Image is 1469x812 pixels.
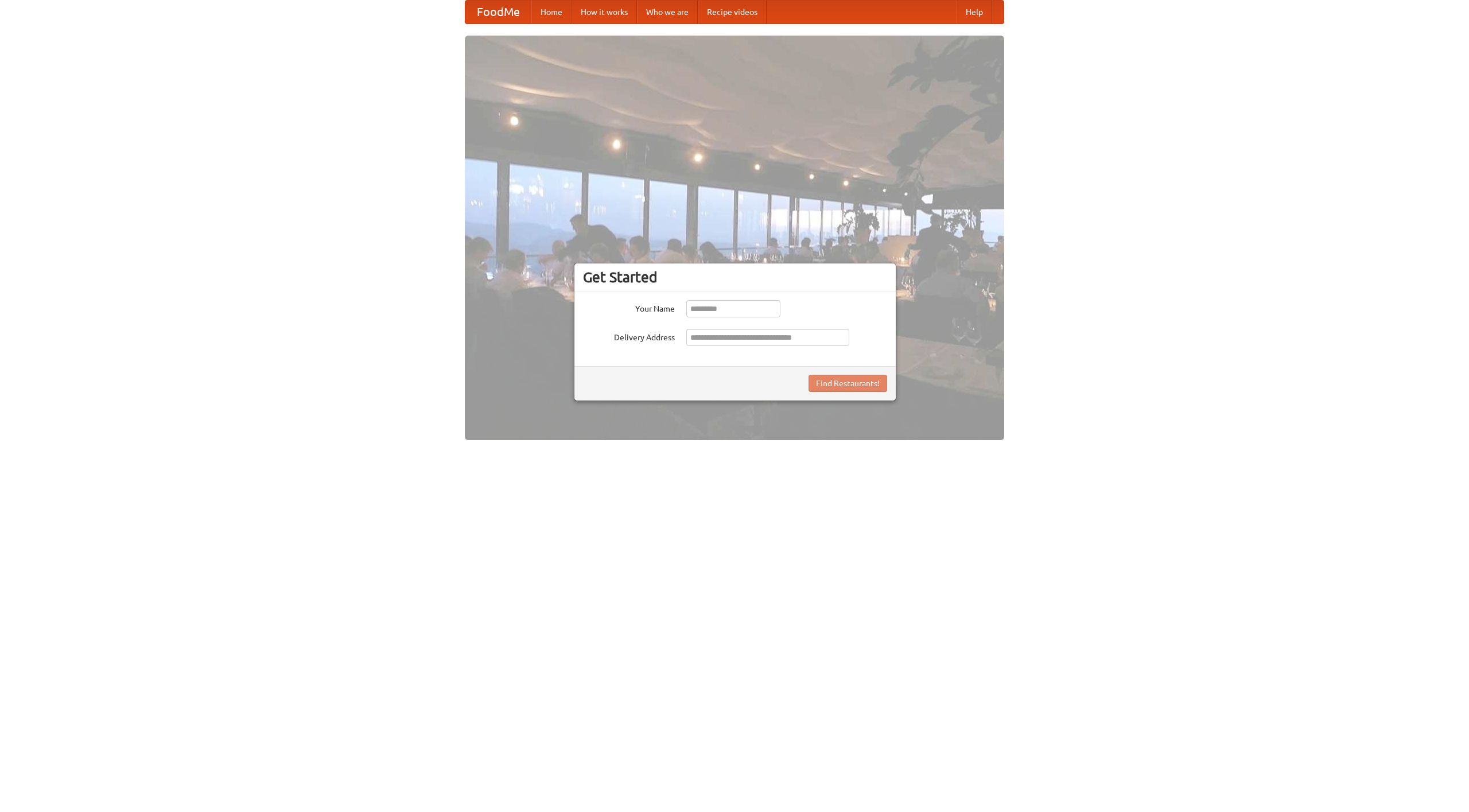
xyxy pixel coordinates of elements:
a: Help [957,1,992,24]
a: Who we are [637,1,698,24]
button: Find Restaurants! [809,375,887,392]
a: Home [531,1,572,24]
a: Recipe videos [698,1,767,24]
a: How it works [572,1,637,24]
label: Your Name [583,300,675,314]
label: Delivery Address [583,329,675,343]
h3: Get Started [583,269,887,286]
a: FoodMe [465,1,531,24]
